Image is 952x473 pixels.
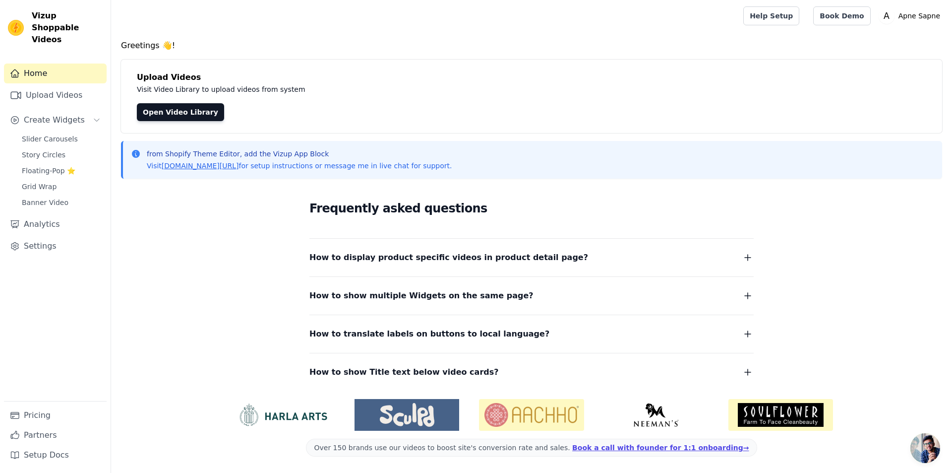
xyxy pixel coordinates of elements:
a: Book a call with founder for 1:1 onboarding [572,444,749,452]
a: Home [4,64,107,83]
span: How to display product specific videos in product detail page? [309,251,588,265]
button: How to show Title text below video cards? [309,365,754,379]
h4: Greetings 👋! [121,40,942,52]
a: Setup Docs [4,445,107,465]
p: Visit for setup instructions or message me in live chat for support. [147,161,452,171]
button: How to translate labels on buttons to local language? [309,327,754,341]
a: Upload Videos [4,85,107,105]
button: Create Widgets [4,110,107,130]
h4: Upload Videos [137,71,926,83]
a: Story Circles [16,148,107,162]
a: Settings [4,236,107,256]
span: How to translate labels on buttons to local language? [309,327,549,341]
a: Book Demo [813,6,870,25]
img: Neeman's [604,403,709,427]
span: Banner Video [22,198,68,207]
span: How to show Title text below video cards? [309,365,499,379]
a: Open Video Library [137,103,224,121]
a: Banner Video [16,196,107,209]
a: Pricing [4,405,107,425]
a: Analytics [4,214,107,234]
a: [DOMAIN_NAME][URL] [162,162,239,170]
img: Sculpd US [355,403,459,427]
a: Floating-Pop ⭐ [16,164,107,178]
p: Apne Sapne [894,7,944,25]
span: How to show multiple Widgets on the same page? [309,289,534,303]
p: Visit Video Library to upload videos from system [137,83,581,95]
h2: Frequently asked questions [309,199,754,218]
a: Partners [4,425,107,445]
span: Slider Carousels [22,134,78,144]
button: How to show multiple Widgets on the same page? [309,289,754,303]
span: Grid Wrap [22,182,57,192]
span: Create Widgets [24,114,85,126]
a: Help Setup [743,6,799,25]
a: Slider Carousels [16,132,107,146]
p: from Shopify Theme Editor, add the Vizup App Block [147,149,452,159]
a: Open chat [910,433,940,463]
img: Vizup [8,20,24,36]
button: How to display product specific videos in product detail page? [309,251,754,265]
span: Story Circles [22,150,65,160]
img: Aachho [479,399,584,431]
span: Floating-Pop ⭐ [22,166,75,176]
a: Grid Wrap [16,180,107,194]
button: A Apne Sapne [879,7,944,25]
img: HarlaArts [230,403,335,427]
img: Soulflower [728,399,833,431]
text: A [884,11,890,21]
span: Vizup Shoppable Videos [32,10,103,46]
